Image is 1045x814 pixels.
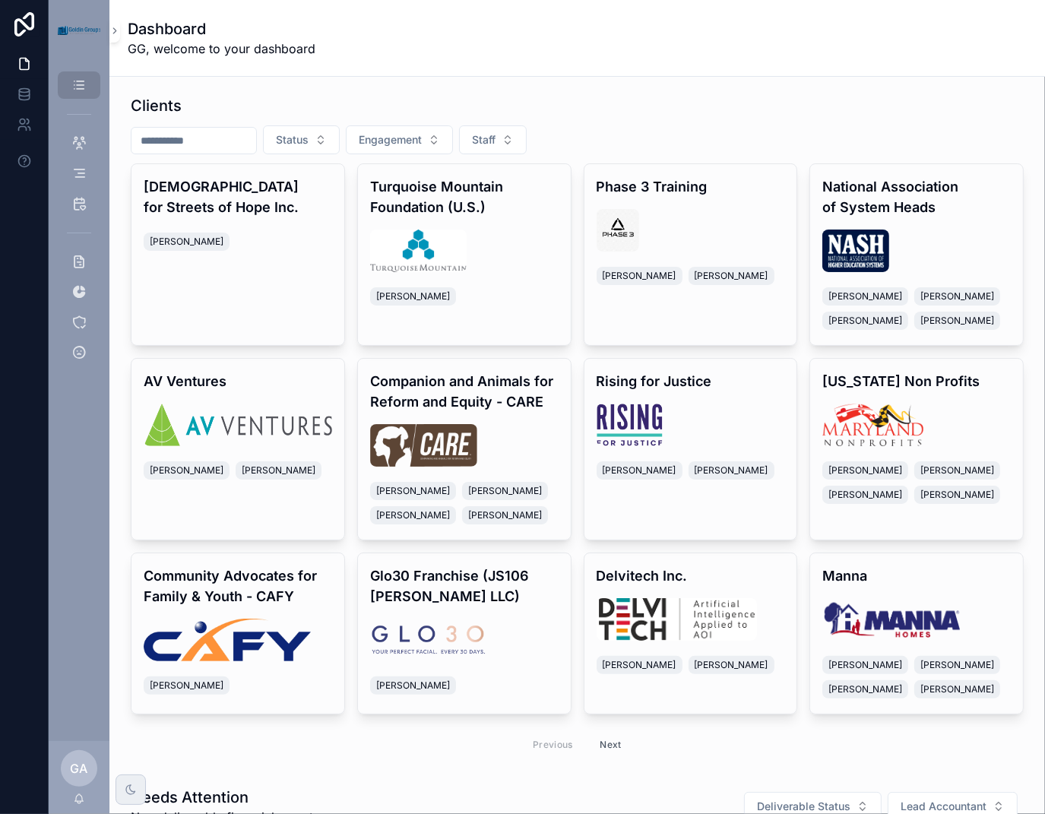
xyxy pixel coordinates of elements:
[695,270,768,282] span: [PERSON_NAME]
[822,598,961,641] img: logo.png
[150,679,223,692] span: [PERSON_NAME]
[128,40,315,58] span: GG, welcome to your dashboard
[828,683,902,695] span: [PERSON_NAME]
[809,358,1024,540] a: [US_STATE] Non Profitslogo.png[PERSON_NAME][PERSON_NAME][PERSON_NAME][PERSON_NAME]
[150,464,223,477] span: [PERSON_NAME]
[263,125,340,154] button: Select Button
[584,358,798,540] a: Rising for Justicelogo.webp[PERSON_NAME][PERSON_NAME]
[376,679,450,692] span: [PERSON_NAME]
[370,565,559,607] h4: Glo30 Franchise (JS106 [PERSON_NAME] LLC)
[128,18,315,40] h1: Dashboard
[131,553,345,714] a: Community Advocates for Family & Youth - CAFYlogo.png[PERSON_NAME]
[376,509,450,521] span: [PERSON_NAME]
[828,290,902,302] span: [PERSON_NAME]
[590,733,632,756] button: Next
[49,61,109,386] div: scrollable content
[920,489,994,501] span: [PERSON_NAME]
[822,404,923,446] img: logo.png
[920,659,994,671] span: [PERSON_NAME]
[757,799,850,814] span: Deliverable Status
[357,358,572,540] a: Companion and Animals for Reform and Equity - CARElogo.png[PERSON_NAME][PERSON_NAME][PERSON_NAME]...
[131,95,182,116] h1: Clients
[144,565,332,607] h4: Community Advocates for Family & Youth - CAFY
[597,209,639,252] img: logo.jpg
[370,230,467,272] img: logo.jpg
[809,163,1024,346] a: National Association of System HeadsNASH-Logo.png[PERSON_NAME][PERSON_NAME][PERSON_NAME][PERSON_N...
[597,371,785,391] h4: Rising for Justice
[603,270,676,282] span: [PERSON_NAME]
[822,371,1011,391] h4: [US_STATE] Non Profits
[472,132,496,147] span: Staff
[695,464,768,477] span: [PERSON_NAME]
[370,619,486,661] img: Glo30.png
[144,404,332,446] img: logo.png
[357,553,572,714] a: Glo30 Franchise (JS106 [PERSON_NAME] LLC)Glo30.png[PERSON_NAME]
[920,315,994,327] span: [PERSON_NAME]
[144,619,311,661] img: logo.png
[809,553,1024,714] a: Mannalogo.png[PERSON_NAME][PERSON_NAME][PERSON_NAME][PERSON_NAME]
[468,509,542,521] span: [PERSON_NAME]
[828,464,902,477] span: [PERSON_NAME]
[584,553,798,714] a: Delvitech Inc.logo.png[PERSON_NAME][PERSON_NAME]
[376,485,450,497] span: [PERSON_NAME]
[144,371,332,391] h4: AV Ventures
[584,163,798,346] a: Phase 3 Traininglogo.jpg[PERSON_NAME][PERSON_NAME]
[822,176,1011,217] h4: National Association of System Heads
[357,163,572,346] a: Turquoise Mountain Foundation (U.S.)logo.jpg[PERSON_NAME]
[459,125,527,154] button: Select Button
[131,787,319,808] h1: Needs Attention
[603,464,676,477] span: [PERSON_NAME]
[597,598,757,641] img: logo.png
[597,565,785,586] h4: Delvitech Inc.
[150,236,223,248] span: [PERSON_NAME]
[822,230,889,272] img: NASH-Logo.png
[376,290,450,302] span: [PERSON_NAME]
[276,132,309,147] span: Status
[359,132,422,147] span: Engagement
[920,290,994,302] span: [PERSON_NAME]
[822,565,1011,586] h4: Manna
[920,683,994,695] span: [PERSON_NAME]
[828,659,902,671] span: [PERSON_NAME]
[603,659,676,671] span: [PERSON_NAME]
[695,659,768,671] span: [PERSON_NAME]
[370,371,559,412] h4: Companion and Animals for Reform and Equity - CARE
[828,315,902,327] span: [PERSON_NAME]
[131,163,345,346] a: [DEMOGRAPHIC_DATA] for Streets of Hope Inc.[PERSON_NAME]
[346,125,453,154] button: Select Button
[828,489,902,501] span: [PERSON_NAME]
[597,176,785,197] h4: Phase 3 Training
[597,404,663,446] img: logo.webp
[131,358,345,540] a: AV Ventureslogo.png[PERSON_NAME][PERSON_NAME]
[58,26,100,34] img: App logo
[468,485,542,497] span: [PERSON_NAME]
[370,176,559,217] h4: Turquoise Mountain Foundation (U.S.)
[920,464,994,477] span: [PERSON_NAME]
[242,464,315,477] span: [PERSON_NAME]
[370,424,477,467] img: logo.png
[901,799,986,814] span: Lead Accountant
[71,759,88,778] span: GA
[144,176,332,217] h4: [DEMOGRAPHIC_DATA] for Streets of Hope Inc.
